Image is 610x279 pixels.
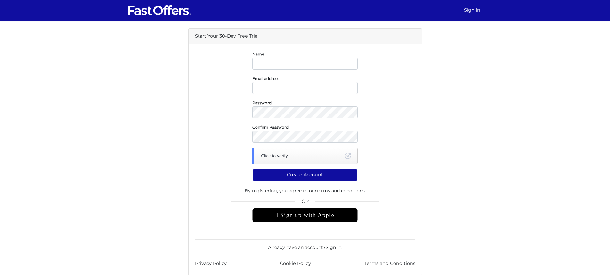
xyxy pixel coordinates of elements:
[461,4,483,16] a: Sign In
[195,181,415,198] div: By registering, you agree to our .
[252,208,358,222] div: Sign up with Apple
[364,260,415,267] a: Terms and Conditions
[252,126,289,128] label: Confirm Password
[252,169,358,181] button: Create Account
[252,102,272,104] label: Password
[345,153,351,159] a: Geetest
[252,53,264,55] label: Name
[189,29,422,44] div: Start Your 30-Day Free Trial
[195,239,415,251] div: Already have an account? .
[317,188,365,194] a: terms and conditions
[280,260,311,267] a: Cookie Policy
[326,244,341,250] a: Sign In
[252,148,358,164] div: Click to verify
[195,260,227,267] a: Privacy Policy
[252,78,279,79] label: Email address
[252,198,358,208] span: OR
